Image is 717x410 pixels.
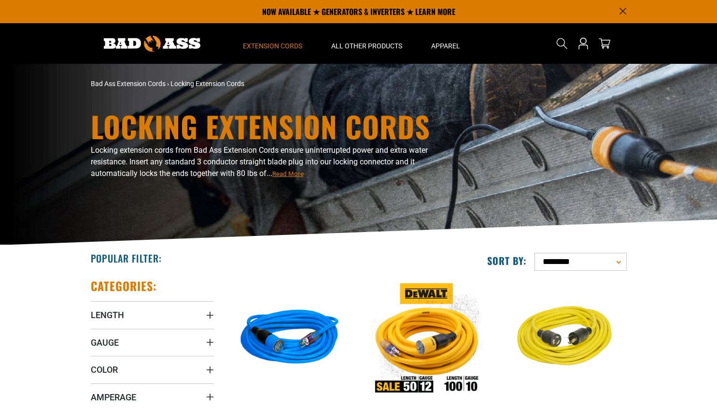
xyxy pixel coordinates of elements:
[272,170,304,177] span: Read More
[91,392,136,403] span: Amperage
[366,283,488,395] img: DEWALT 50-100 foot Lighted Click-to-Lock CGM Extension Cord 15A SJTW
[91,112,443,141] h1: Locking Extension Cords
[487,254,527,267] label: Sort by:
[91,146,428,178] span: Locking extension cords from Bad Ass Extension Cords ensure uninterrupted power and extra water r...
[91,337,119,348] span: Gauge
[91,301,214,328] summary: Length
[504,283,626,395] img: yellow
[431,42,460,50] span: Apparel
[317,23,417,64] summary: All Other Products
[170,80,244,88] span: Locking Extension Cords
[104,36,200,52] img: Bad Ass Extension Cords
[228,23,317,64] summary: Extension Cords
[91,252,162,264] h2: Popular Filter:
[91,278,157,293] h2: Categories:
[331,42,402,50] span: All Other Products
[417,23,475,64] summary: Apparel
[243,42,302,50] span: Extension Cords
[554,36,570,51] summary: Search
[91,356,214,383] summary: Color
[91,329,214,356] summary: Gauge
[91,309,124,321] span: Length
[167,80,169,88] span: ›
[91,79,443,89] nav: breadcrumbs
[91,80,166,88] a: Bad Ass Extension Cords
[91,364,118,375] span: Color
[229,283,351,395] img: blue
